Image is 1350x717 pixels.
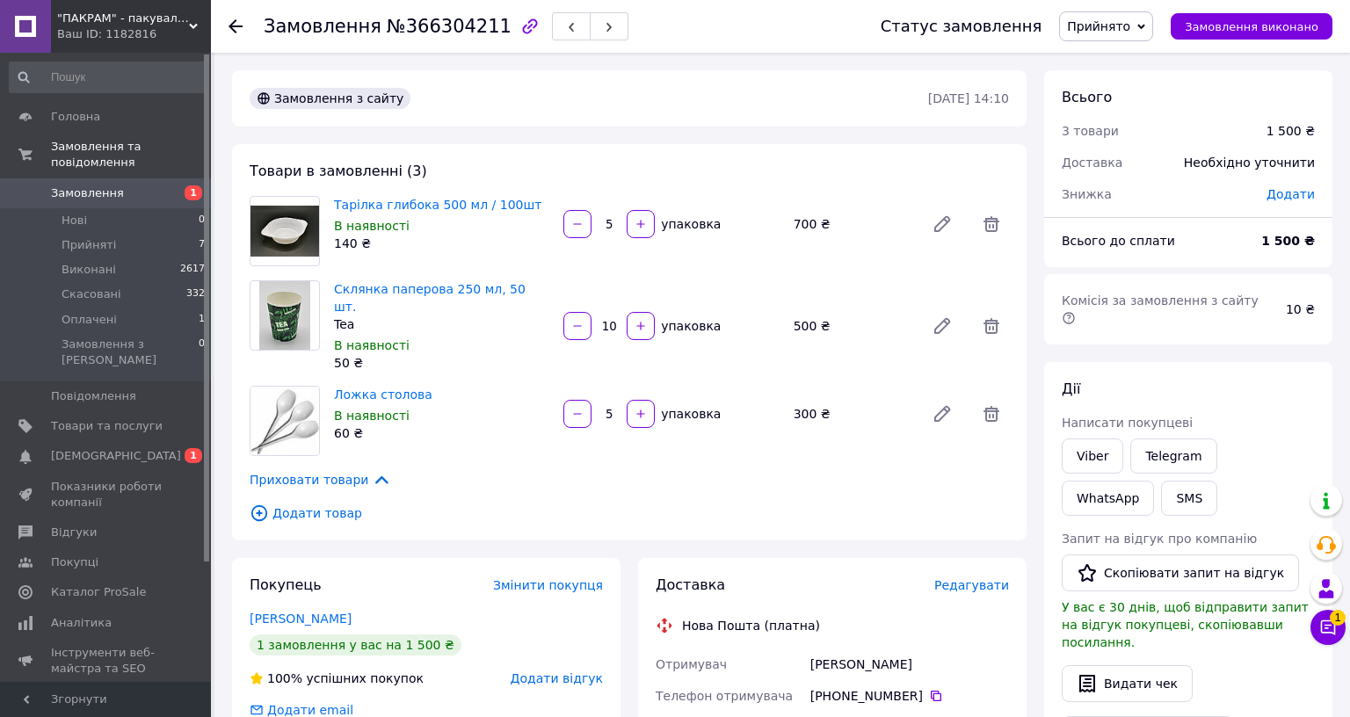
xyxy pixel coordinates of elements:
input: Пошук [9,62,207,93]
div: 60 ₴ [334,424,549,442]
span: Покупець [250,576,322,593]
a: Ложка столова [334,387,432,402]
span: Знижка [1062,187,1112,201]
span: Повідомлення [51,388,136,404]
div: упаковка [657,405,722,423]
span: Приховати товари [250,470,391,489]
span: Отримувач [656,657,727,671]
span: Запит на відгук про компанію [1062,532,1257,546]
button: Скопіювати запит на відгук [1062,554,1299,591]
a: Склянка паперова 250 мл, 50 шт. [334,282,526,314]
button: Видати чек [1062,665,1193,702]
button: SMS [1161,481,1217,516]
div: 300 ₴ [787,402,918,426]
span: Оплачені [62,312,117,328]
span: Телефон отримувача [656,689,793,703]
div: Повернутися назад [229,18,243,35]
span: Прийнято [1067,19,1130,33]
div: упаковка [657,317,722,335]
span: 1 [199,312,205,328]
a: Редагувати [925,396,960,431]
a: Редагувати [925,308,960,344]
div: 10 ₴ [1275,290,1325,329]
time: [DATE] 14:10 [928,91,1009,105]
span: 332 [186,286,205,302]
span: Товари в замовленні (3) [250,163,427,179]
button: Замовлення виконано [1171,13,1332,40]
span: Всього [1062,89,1112,105]
span: Всього до сплати [1062,234,1175,248]
img: Склянка паперова 250 мл, 50 шт. [259,281,311,350]
button: Чат з покупцем1 [1310,610,1346,645]
span: Нові [62,213,87,228]
span: Доставка [1062,156,1122,170]
div: 500 ₴ [787,314,918,338]
a: Тарілка глибока 500 мл / 100шт [334,198,541,212]
span: Аналітика [51,615,112,631]
span: Комісія за замовлення з сайту [1062,293,1262,325]
div: Статус замовлення [881,18,1042,35]
span: Замовлення з [PERSON_NAME] [62,337,199,368]
div: упаковка [657,215,722,233]
span: Доставка [656,576,725,593]
span: Товари та послуги [51,418,163,434]
span: Додати відгук [511,671,603,685]
span: 0 [199,337,205,368]
span: В наявності [334,338,410,352]
b: 1 500 ₴ [1261,234,1315,248]
span: 100% [267,671,302,685]
a: Редагувати [925,206,960,242]
div: [PHONE_NUMBER] [810,687,1009,705]
span: Показники роботи компанії [51,479,163,511]
span: Замовлення [51,185,124,201]
div: Нова Пошта (платна) [678,617,824,634]
div: Замовлення з сайту [250,88,410,109]
div: Ваш ID: 1182816 [57,26,211,42]
span: Додати [1267,187,1315,201]
span: Покупці [51,554,98,570]
span: Каталог ProSale [51,584,146,600]
div: Tea [334,315,549,333]
div: 1 замовлення у вас на 1 500 ₴ [250,634,461,655]
div: успішних покупок [250,670,424,687]
div: Необхідно уточнити [1173,143,1325,182]
span: Замовлення та повідомлення [51,139,211,170]
span: В наявності [334,219,410,233]
span: Замовлення виконано [1185,20,1318,33]
span: Видалити [974,396,1009,431]
span: Видалити [974,206,1009,242]
div: [PERSON_NAME] [807,648,1012,680]
span: "ПАКРАМ" - пакувальна продукція та товари для HoReCa [57,11,189,26]
span: Додати товар [250,503,1009,523]
span: 1 [185,185,202,200]
span: 7 [199,237,205,253]
span: Видалити [974,308,1009,344]
span: Виконані [62,262,116,278]
div: 1 500 ₴ [1267,122,1315,140]
span: У вас є 30 днів, щоб відправити запит на відгук покупцеві, скопіювавши посилання. [1062,600,1309,649]
span: Головна [51,109,100,125]
span: Змінити покупця [493,578,603,592]
span: 2617 [180,262,205,278]
span: №366304211 [387,16,512,37]
span: 3 товари [1062,124,1119,138]
a: WhatsApp [1062,481,1154,516]
div: 700 ₴ [787,212,918,236]
span: 1 [185,448,202,463]
span: Замовлення [264,16,381,37]
span: В наявності [334,409,410,423]
a: Telegram [1130,438,1216,474]
span: Відгуки [51,525,97,540]
a: [PERSON_NAME] [250,612,352,626]
img: Тарілка глибока 500 мл / 100шт [250,206,319,257]
div: 50 ₴ [334,354,549,372]
span: 0 [199,213,205,228]
span: Скасовані [62,286,121,302]
span: [DEMOGRAPHIC_DATA] [51,448,181,464]
span: Дії [1062,380,1080,397]
img: Ложка столова [250,387,319,455]
div: 140 ₴ [334,235,549,252]
span: Прийняті [62,237,116,253]
span: Написати покупцеві [1062,416,1193,430]
a: Viber [1062,438,1123,474]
